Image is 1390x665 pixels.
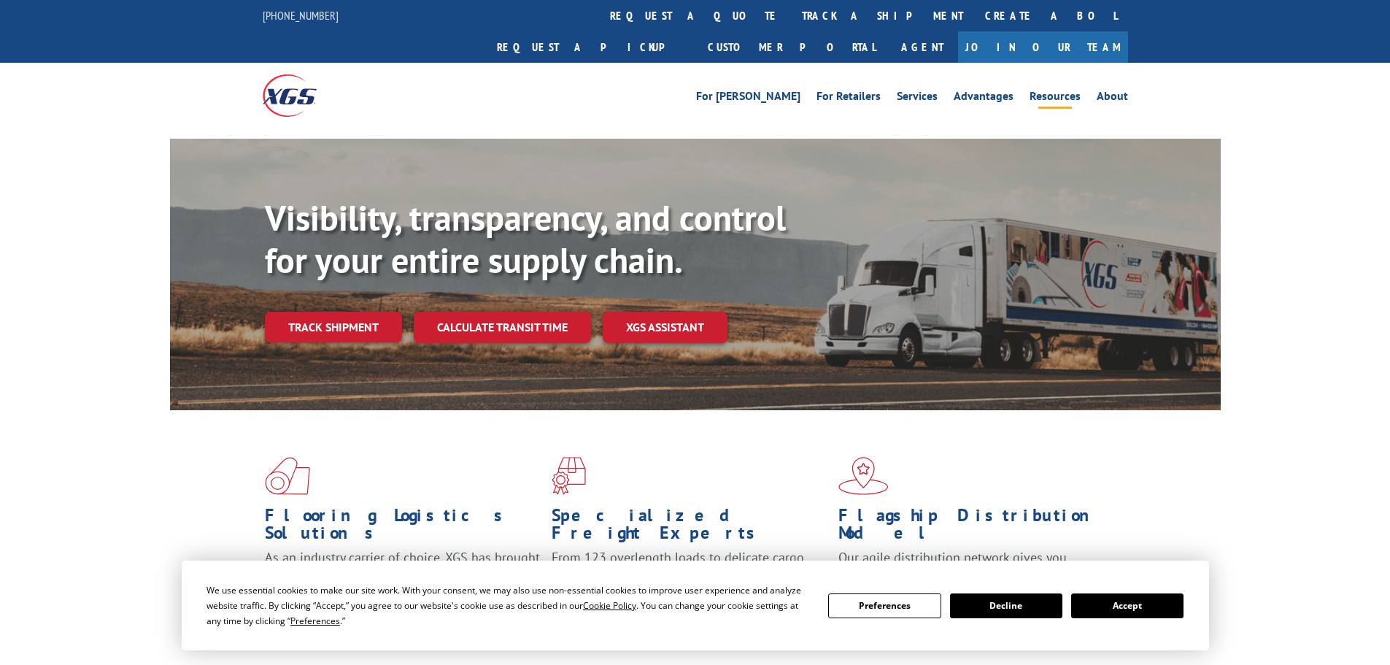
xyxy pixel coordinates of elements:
[954,91,1013,107] a: Advantages
[828,593,941,618] button: Preferences
[206,583,811,629] div: We use essential cookies to make our site work. With your consent, we may also use non-essential ...
[583,599,636,612] span: Cookie Policy
[816,91,881,107] a: For Retailers
[265,195,786,282] b: Visibility, transparency, and control for your entire supply chain.
[265,457,310,495] img: xgs-icon-total-supply-chain-intelligence-red
[552,457,586,495] img: xgs-icon-focused-on-flooring-red
[838,507,1114,549] h1: Flagship Distribution Model
[263,8,339,23] a: [PHONE_NUMBER]
[696,91,800,107] a: For [PERSON_NAME]
[290,615,340,627] span: Preferences
[552,507,827,549] h1: Specialized Freight Experts
[265,549,540,601] span: As an industry carrier of choice, XGS has brought innovation and dedication to flooring logistics...
[1097,91,1128,107] a: About
[958,31,1128,63] a: Join Our Team
[1030,91,1081,107] a: Resources
[887,31,958,63] a: Agent
[552,549,827,614] p: From 123 overlength loads to delicate cargo, our experienced staff knows the best way to move you...
[1071,593,1184,618] button: Accept
[486,31,697,63] a: Request a pickup
[838,549,1107,583] span: Our agile distribution network gives you nationwide inventory management on demand.
[697,31,887,63] a: Customer Portal
[414,312,591,343] a: Calculate transit time
[265,507,541,549] h1: Flooring Logistics Solutions
[838,457,889,495] img: xgs-icon-flagship-distribution-model-red
[950,593,1062,618] button: Decline
[603,312,727,343] a: XGS ASSISTANT
[897,91,938,107] a: Services
[265,312,402,342] a: Track shipment
[182,561,1209,650] div: Cookie Consent Prompt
